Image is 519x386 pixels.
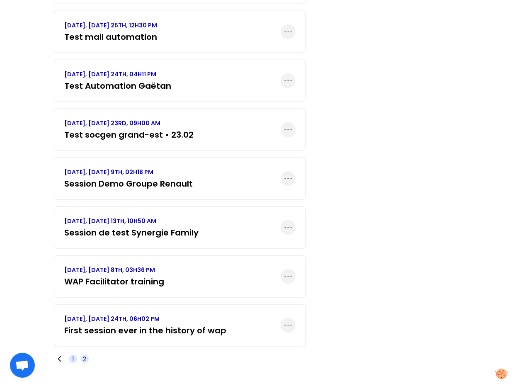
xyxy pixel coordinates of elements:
[64,325,226,336] h3: First session ever in the history of wap
[83,355,86,363] span: 2
[64,129,194,141] h3: Test socgen grand-est • 23.02
[64,276,164,287] h3: WAP Facilitator training
[64,119,194,141] a: [DATE], [DATE] 23RD, 09H00 AMTest socgen grand-est • 23.02
[64,31,157,43] h3: Test mail automation
[10,353,35,378] a: Ouvrir le chat
[64,217,199,238] a: [DATE], [DATE] 13TH, 10H50 AMSession de test Synergie Family
[64,80,171,92] h3: Test Automation Gaëtan
[64,315,226,336] a: [DATE], [DATE] 24TH, 06H02 PMFirst session ever in the history of wap
[64,315,226,323] p: [DATE], [DATE] 24TH, 06H02 PM
[64,178,193,189] h3: Session Demo Groupe Renault
[64,119,194,127] p: [DATE], [DATE] 23RD, 09H00 AM
[64,21,157,43] a: [DATE], [DATE] 25TH, 12H30 PMTest mail automation
[64,266,164,287] a: [DATE], [DATE] 8TH, 03H36 PMWAP Facilitator training
[72,355,74,363] span: 1
[64,217,199,225] p: [DATE], [DATE] 13TH, 10H50 AM
[64,168,193,176] p: [DATE], [DATE] 9TH, 02H18 PM
[64,21,157,29] p: [DATE], [DATE] 25TH, 12H30 PM
[64,70,171,78] p: [DATE], [DATE] 24TH, 04H11 PM
[64,168,193,189] a: [DATE], [DATE] 9TH, 02H18 PMSession Demo Groupe Renault
[490,364,513,384] button: Manage your preferences about cookies
[64,70,171,92] a: [DATE], [DATE] 24TH, 04H11 PMTest Automation Gaëtan
[64,266,164,274] p: [DATE], [DATE] 8TH, 03H36 PM
[64,227,199,238] h3: Session de test Synergie Family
